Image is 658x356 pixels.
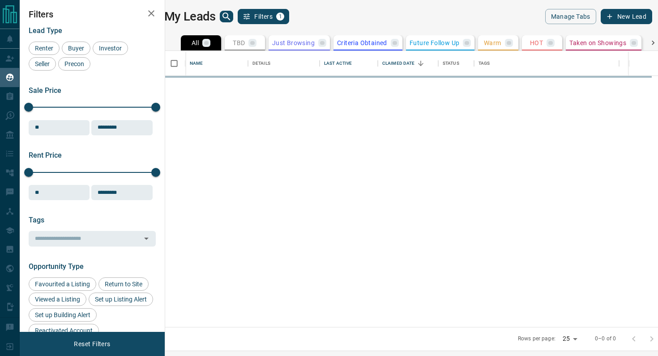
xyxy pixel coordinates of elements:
div: Reactivated Account [29,324,99,337]
div: Last Active [320,51,378,76]
button: Manage Tabs [545,9,596,24]
div: 25 [559,332,581,345]
div: Tags [474,51,619,76]
p: HOT [530,40,543,46]
h1: My Leads [164,9,216,24]
div: Status [443,51,459,76]
div: Return to Site [98,277,149,291]
p: Warm [484,40,501,46]
div: Details [252,51,270,76]
div: Investor [93,42,128,55]
span: Seller [32,60,53,67]
div: Seller [29,57,56,71]
span: Renter [32,45,56,52]
span: Set up Listing Alert [92,296,150,303]
div: Favourited a Listing [29,277,96,291]
span: Buyer [65,45,87,52]
button: Sort [414,57,427,70]
div: Last Active [324,51,352,76]
div: Details [248,51,320,76]
div: Set up Listing Alert [89,293,153,306]
div: Viewed a Listing [29,293,86,306]
span: Set up Building Alert [32,311,94,318]
p: Taken on Showings [569,40,626,46]
div: Claimed Date [378,51,438,76]
button: search button [220,11,233,22]
button: Reset Filters [68,336,116,352]
p: Rows per page: [518,335,555,343]
p: All [192,40,199,46]
div: Buyer [62,42,90,55]
div: Precon [58,57,90,71]
span: Tags [29,216,44,224]
p: Criteria Obtained [337,40,387,46]
div: Claimed Date [382,51,415,76]
span: Investor [96,45,125,52]
span: Favourited a Listing [32,281,93,288]
span: Return to Site [102,281,145,288]
button: New Lead [601,9,652,24]
div: Name [185,51,248,76]
span: Reactivated Account [32,327,96,334]
p: TBD [233,40,245,46]
span: Precon [61,60,87,67]
h2: Filters [29,9,156,20]
span: Rent Price [29,151,62,159]
div: Tags [479,51,490,76]
div: Set up Building Alert [29,308,97,322]
span: Viewed a Listing [32,296,83,303]
span: 1 [277,13,283,20]
p: 0–0 of 0 [595,335,616,343]
div: Status [438,51,474,76]
p: Future Follow Up [410,40,459,46]
button: Filters1 [238,9,289,24]
span: Lead Type [29,26,62,35]
span: Opportunity Type [29,262,84,271]
div: Renter [29,42,60,55]
button: Open [140,232,153,245]
span: Sale Price [29,86,61,95]
div: Name [190,51,203,76]
p: Just Browsing [272,40,315,46]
